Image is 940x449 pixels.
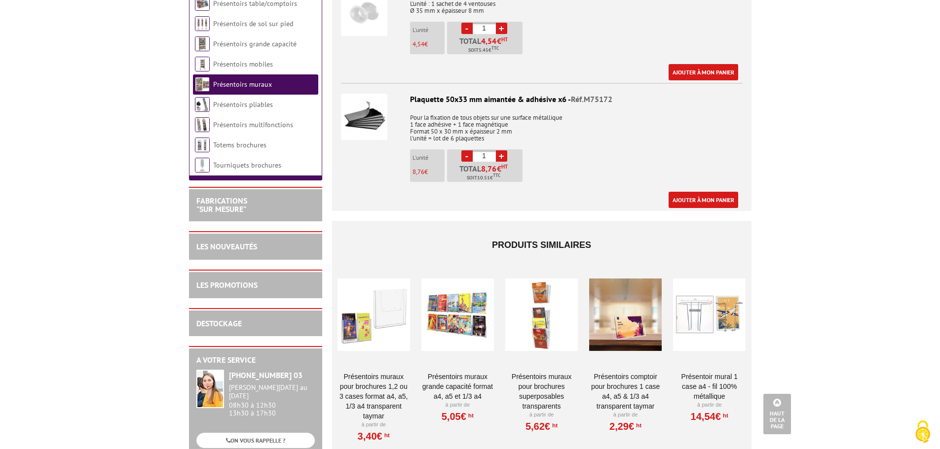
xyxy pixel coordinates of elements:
[468,46,499,54] span: Soit €
[195,117,210,132] img: Présentoirs multifonctions
[481,37,508,45] span: €
[461,150,473,162] a: -
[905,415,940,449] button: Cookies (fenêtre modale)
[195,77,210,92] img: Présentoirs muraux
[195,138,210,152] img: Totems brochures
[526,423,558,429] a: 5,62€HT
[213,161,281,170] a: Tourniquets brochures
[669,64,738,80] a: Ajouter à mon panier
[413,154,445,161] p: L'unité
[492,240,591,250] span: Produits similaires
[491,45,499,51] sup: TTC
[229,383,315,400] div: [PERSON_NAME][DATE] au [DATE]
[413,40,424,48] span: 4,54
[213,19,293,28] a: Présentoirs de sol sur pied
[496,23,507,34] a: +
[421,372,494,401] a: PRÉSENTOIRS MURAUX GRANDE CAPACITÉ FORMAT A4, A5 ET 1/3 A4
[609,423,641,429] a: 2,29€HT
[910,419,935,444] img: Cookies (fenêtre modale)
[571,94,612,104] span: Réf.M75172
[341,94,743,105] div: Plaquette 50x33 mm aimantée & adhésive x6 -
[496,150,507,162] a: +
[461,23,473,34] a: -
[505,372,578,411] a: PRÉSENTOIRS MURAUX POUR BROCHURES SUPERPOSABLES TRANSPARENTS
[501,36,508,43] sup: HT
[493,173,500,178] sup: TTC
[467,174,500,182] span: Soit €
[669,192,738,208] a: Ajouter à mon panier
[413,41,445,48] p: €
[213,39,297,48] a: Présentoirs grande capacité
[195,16,210,31] img: Présentoirs de sol sur pied
[213,120,293,129] a: Présentoirs multifonctions
[673,401,746,409] p: À partir de
[195,97,210,112] img: Présentoirs pliables
[481,165,497,173] span: 8,76
[195,36,210,51] img: Présentoirs grande capacité
[213,80,272,89] a: Présentoirs muraux
[466,412,474,419] sup: HT
[341,107,743,142] p: Pour la fixation de tous objets sur une surface métallique 1 face adhésive + 1 face magnétique Fo...
[196,242,257,251] a: LES NOUVEAUTÉS
[481,165,508,173] span: €
[196,196,247,214] a: FABRICATIONS"Sur Mesure"
[338,372,410,421] a: PRÉSENTOIRS MURAUX POUR BROCHURES 1,2 OU 3 CASES FORMAT A4, A5, 1/3 A4 TRANSPARENT TAYMAR
[481,37,497,45] span: 4,54
[479,46,489,54] span: 5.45
[589,411,662,419] p: À partir de
[195,57,210,71] img: Présentoirs mobiles
[673,372,746,401] a: Présentoir mural 1 case A4 - Fil 100% métallique
[505,411,578,419] p: À partir de
[341,94,387,140] img: Plaquette 50x33 mm aimantée & adhésive x6
[229,370,302,380] strong: [PHONE_NUMBER] 03
[213,140,266,149] a: Totems brochures
[477,174,490,182] span: 10.51
[338,421,410,429] p: À partir de
[213,100,273,109] a: Présentoirs pliables
[721,412,728,419] sup: HT
[213,60,273,69] a: Présentoirs mobiles
[450,37,523,54] p: Total
[195,158,210,173] img: Tourniquets brochures
[413,27,445,34] p: L'unité
[634,422,641,429] sup: HT
[358,433,390,439] a: 3,40€HT
[691,414,728,419] a: 14,54€HT
[421,401,494,409] p: À partir de
[501,163,508,170] sup: HT
[550,422,558,429] sup: HT
[589,372,662,411] a: PRÉSENTOIRS COMPTOIR POUR BROCHURES 1 CASE A4, A5 & 1/3 A4 TRANSPARENT taymar
[442,414,474,419] a: 5,05€HT
[196,370,224,408] img: widget-service.jpg
[196,280,258,290] a: LES PROMOTIONS
[196,356,315,365] h2: A votre service
[196,318,242,328] a: DESTOCKAGE
[196,433,315,448] a: ON VOUS RAPPELLE ?
[413,168,424,176] span: 8,76
[763,394,791,434] a: Haut de la page
[450,165,523,182] p: Total
[413,169,445,175] p: €
[229,383,315,417] div: 08h30 à 12h30 13h30 à 17h30
[382,432,390,439] sup: HT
